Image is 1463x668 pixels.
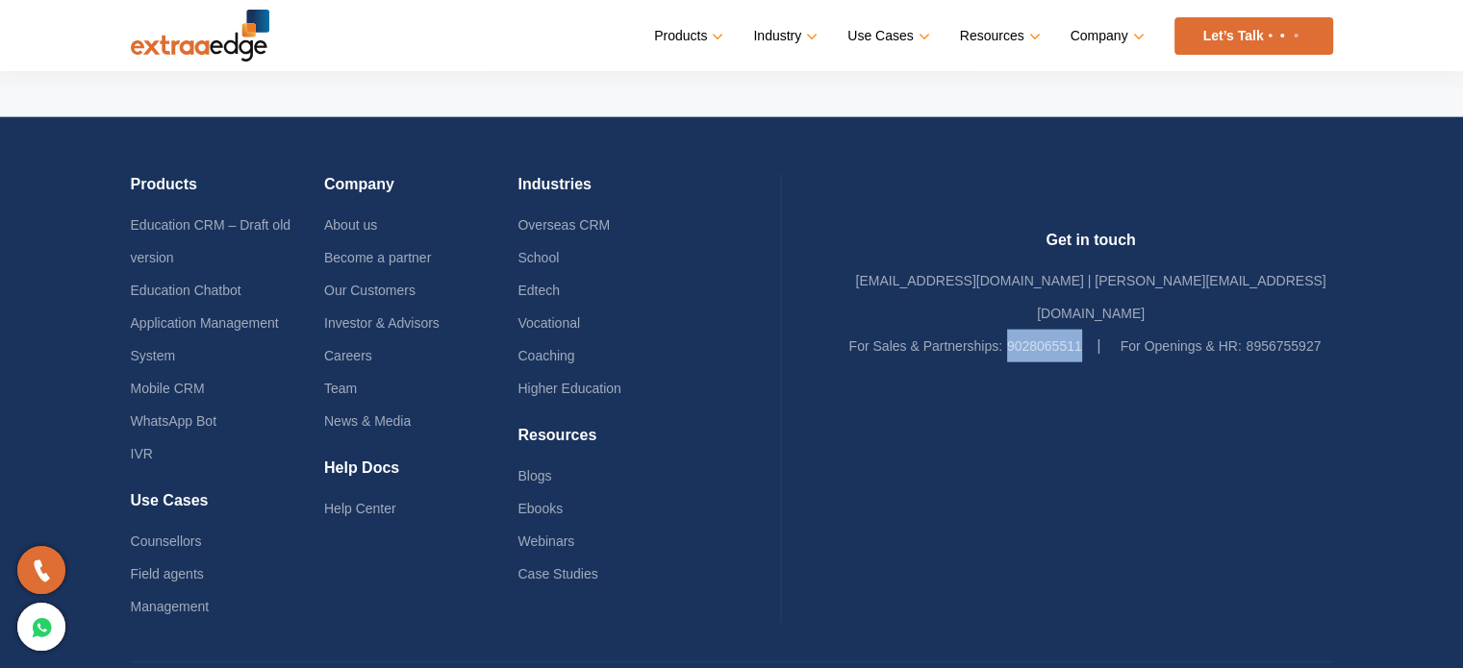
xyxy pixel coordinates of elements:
a: Investor & Advisors [324,315,440,331]
a: Field agents [131,566,204,581]
a: Industry [753,22,814,50]
a: Case Studies [517,566,597,581]
h4: Products [131,175,324,209]
a: Webinars [517,533,574,549]
a: Application Management System [131,315,279,363]
a: Products [654,22,719,50]
a: Help Center [324,501,396,516]
a: Company [1071,22,1141,50]
a: Edtech [517,283,560,298]
a: Coaching [517,348,574,363]
h4: Industries [517,175,711,209]
a: Careers [324,348,372,363]
a: [EMAIL_ADDRESS][DOMAIN_NAME] | [PERSON_NAME][EMAIL_ADDRESS][DOMAIN_NAME] [855,273,1325,321]
h4: Use Cases [131,491,324,525]
a: Team [324,381,357,396]
a: 8956755927 [1246,338,1321,354]
a: Use Cases [847,22,925,50]
a: Education Chatbot [131,283,241,298]
a: News & Media [324,413,411,429]
a: Let’s Talk [1174,17,1333,55]
a: School [517,250,559,265]
a: Counsellors [131,533,202,549]
label: For Sales & Partnerships: [849,330,1003,362]
h4: Resources [517,426,711,459]
a: Ebooks [517,501,563,516]
h4: Get in touch [849,231,1333,264]
a: Overseas CRM [517,217,610,233]
a: Higher Education [517,381,620,396]
h4: Help Docs [324,458,517,492]
a: Education CRM – Draft old version [131,217,291,265]
a: Become a partner [324,250,431,265]
a: Mobile CRM [131,381,205,396]
a: 9028065511 [1007,338,1082,354]
a: Blogs [517,468,551,483]
a: IVR [131,446,153,461]
label: For Openings & HR: [1121,330,1242,362]
a: WhatsApp Bot [131,413,217,429]
a: Our Customers [324,283,416,298]
a: Vocational [517,315,580,331]
a: About us [324,217,377,233]
h4: Company [324,175,517,209]
a: Management [131,599,210,614]
a: Resources [960,22,1037,50]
